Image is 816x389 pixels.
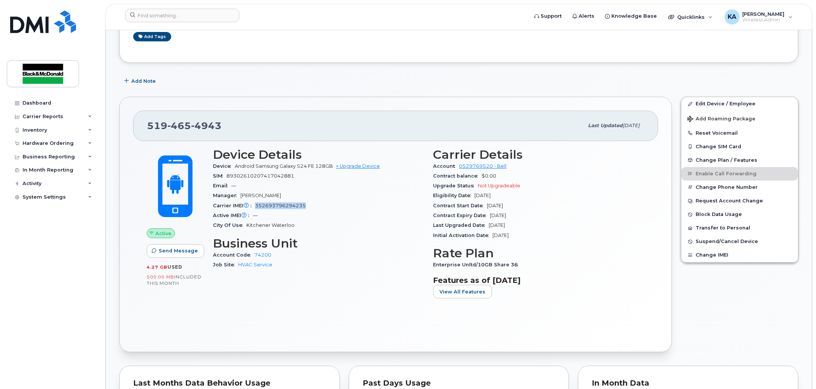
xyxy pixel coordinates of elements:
[147,264,167,270] span: 4.27 GB
[493,232,509,238] span: [DATE]
[681,235,798,248] button: Suspend/Cancel Device
[681,153,798,167] button: Change Plan / Features
[226,173,294,179] span: 89302610207417042881
[433,148,645,161] h3: Carrier Details
[433,213,490,218] span: Contract Expiry Date
[677,14,705,20] span: Quicklinks
[541,12,562,20] span: Support
[213,262,238,267] span: Job Site
[147,274,174,280] span: 500.00 MB
[489,222,505,228] span: [DATE]
[433,285,492,298] button: View All Features
[743,17,785,23] span: Wireless Admin
[238,262,272,267] a: HVAC Service
[119,74,162,88] button: Add Note
[433,246,645,260] h3: Rate Plan
[719,9,798,24] div: Kevin Albin
[433,276,645,285] h3: Features as of [DATE]
[336,163,380,169] a: + Upgrade Device
[696,239,758,245] span: Suspend/Cancel Device
[191,120,222,131] span: 4943
[478,183,521,188] span: Not Upgradeable
[433,183,478,188] span: Upgrade Status
[696,171,757,176] span: Enable Call Forwarding
[147,274,202,286] span: included this month
[475,193,491,198] span: [DATE]
[681,97,798,111] a: Edit Device / Employee
[213,213,253,218] span: Active IMEI
[433,193,475,198] span: Eligibility Date
[490,213,506,218] span: [DATE]
[681,194,798,208] button: Request Account Change
[167,264,182,270] span: used
[213,148,424,161] h3: Device Details
[125,9,239,22] input: Find something...
[147,244,204,258] button: Send Message
[213,237,424,250] h3: Business Unit
[213,203,255,208] span: Carrier IMEI
[663,9,718,24] div: Quicklinks
[433,222,489,228] span: Last Upgraded Date
[482,173,497,179] span: $0.00
[147,120,222,131] span: 519
[363,380,555,387] div: Past Days Usage
[433,163,459,169] span: Account
[681,140,798,153] button: Change SIM Card
[600,9,662,24] a: Knowledge Base
[433,262,522,267] span: Enterprise Unltd/10GB Share 36
[529,9,567,24] a: Support
[588,123,623,128] span: Last updated
[487,203,503,208] span: [DATE]
[567,9,600,24] a: Alerts
[131,77,156,85] span: Add Note
[681,221,798,235] button: Transfer to Personal
[246,222,295,228] span: Kitchener Waterloo
[579,12,594,20] span: Alerts
[213,193,240,198] span: Manager
[159,247,198,254] span: Send Message
[253,213,258,218] span: —
[681,181,798,194] button: Change Phone Number
[433,203,487,208] span: Contract Start Date
[440,288,486,295] span: View All Features
[696,157,757,163] span: Change Plan / Features
[167,120,191,131] span: 465
[231,183,236,188] span: —
[743,11,785,17] span: [PERSON_NAME]
[213,252,254,258] span: Account Code
[155,230,172,237] span: Active
[681,126,798,140] button: Reset Voicemail
[133,380,326,387] div: Last Months Data Behavior Usage
[681,248,798,262] button: Change IMEI
[623,123,640,128] span: [DATE]
[235,163,333,169] span: Android Samsung Galaxy S24 FE 128GB
[433,232,493,238] span: Initial Activation Date
[728,12,736,21] span: KA
[213,222,246,228] span: City Of Use
[681,111,798,126] button: Add Roaming Package
[213,163,235,169] span: Device
[213,173,226,179] span: SIM
[681,208,798,221] button: Block Data Usage
[459,163,507,169] a: 0529769520 - Bell
[133,32,171,41] a: Add tags
[240,193,281,198] span: [PERSON_NAME]
[681,167,798,181] button: Enable Call Forwarding
[213,183,231,188] span: Email
[254,252,271,258] a: 74200
[592,380,784,387] div: In Month Data
[433,173,482,179] span: Contract balance
[611,12,657,20] span: Knowledge Base
[687,116,755,123] span: Add Roaming Package
[255,203,306,208] span: 352693796294235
